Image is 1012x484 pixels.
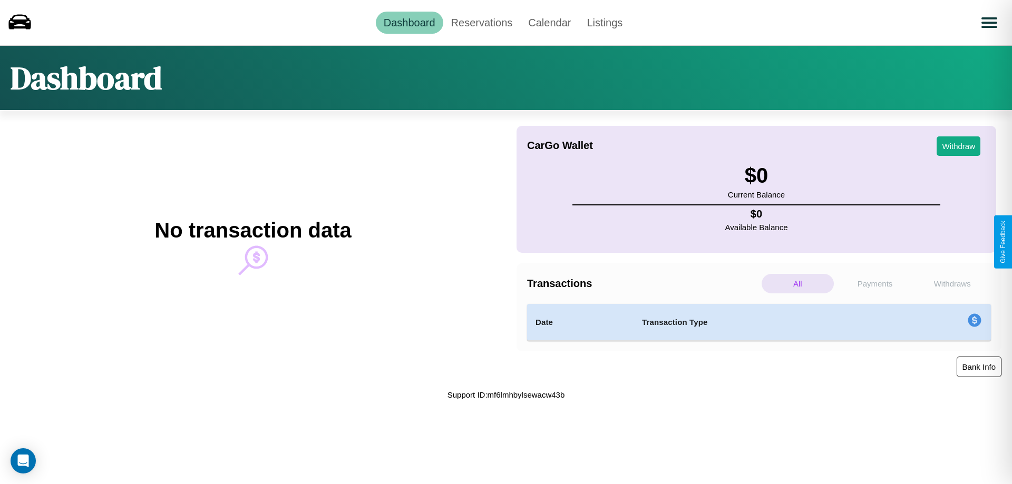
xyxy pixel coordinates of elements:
h4: CarGo Wallet [527,140,593,152]
p: Withdraws [916,274,988,293]
p: Support ID: mf6lmhbylsewacw43b [447,388,565,402]
h1: Dashboard [11,56,162,100]
a: Listings [579,12,630,34]
h3: $ 0 [728,164,785,187]
h4: Date [536,316,625,329]
p: Payments [839,274,911,293]
table: simple table [527,304,991,341]
div: Open Intercom Messenger [11,448,36,473]
p: Current Balance [728,187,785,202]
button: Open menu [975,8,1004,37]
h4: Transaction Type [642,316,881,329]
a: Dashboard [376,12,443,34]
h4: Transactions [527,278,759,290]
button: Withdraw [937,136,980,156]
p: Available Balance [725,220,788,234]
h2: No transaction data [154,219,351,242]
a: Reservations [443,12,521,34]
div: Give Feedback [999,221,1007,263]
p: All [762,274,834,293]
h4: $ 0 [725,208,788,220]
a: Calendar [520,12,579,34]
button: Bank Info [957,357,1001,377]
